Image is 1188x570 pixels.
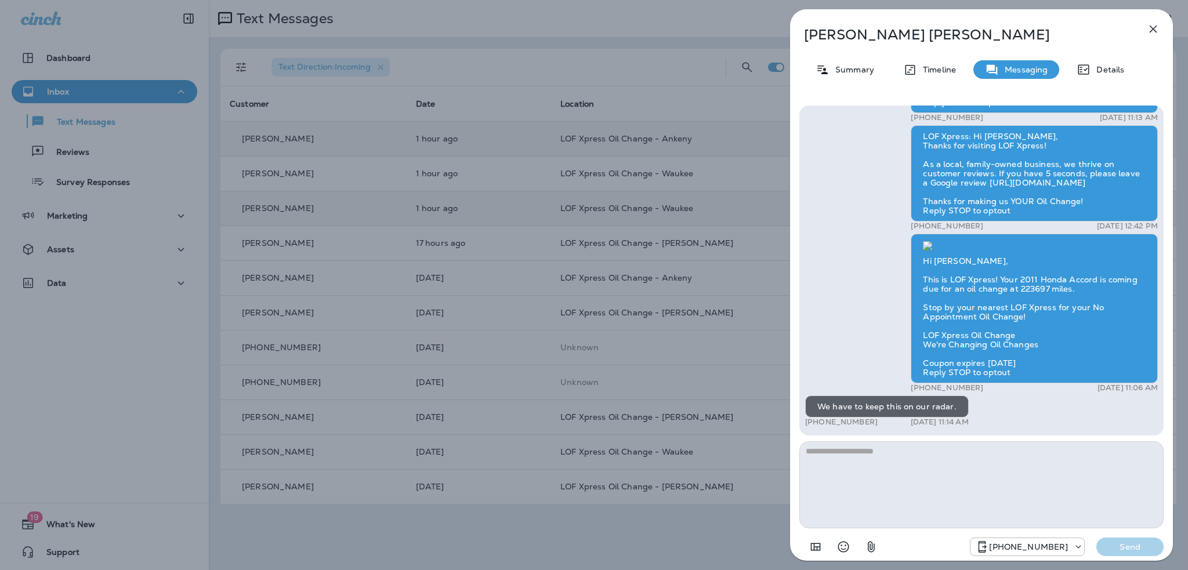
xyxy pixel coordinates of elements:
button: Select an emoji [832,535,855,558]
p: [DATE] 12:42 PM [1097,222,1158,231]
p: Messaging [999,65,1048,74]
div: LOF Xpress: Hi [PERSON_NAME], Thanks for visiting LOF Xpress! As a local, family-owned business, ... [911,125,1158,222]
div: +1 (515) 519-9972 [970,540,1084,554]
p: [PHONE_NUMBER] [989,542,1068,551]
div: We have to keep this on our radar. [805,395,969,417]
p: Details [1091,65,1124,74]
p: [PERSON_NAME] [PERSON_NAME] [804,27,1121,43]
p: [DATE] 11:06 AM [1098,383,1158,393]
p: [DATE] 11:13 AM [1100,113,1158,122]
p: [PHONE_NUMBER] [911,113,983,122]
img: twilio-download [923,241,932,250]
button: Add in a premade template [804,535,827,558]
p: [PHONE_NUMBER] [805,417,878,427]
p: [PHONE_NUMBER] [911,383,983,393]
div: Hi [PERSON_NAME], This is LOF Xpress! Your 2011 Honda Accord is coming due for an oil change at 2... [911,234,1158,383]
p: [DATE] 11:14 AM [911,417,969,427]
p: [PHONE_NUMBER] [911,222,983,231]
p: Summary [830,65,874,74]
p: Timeline [917,65,956,74]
